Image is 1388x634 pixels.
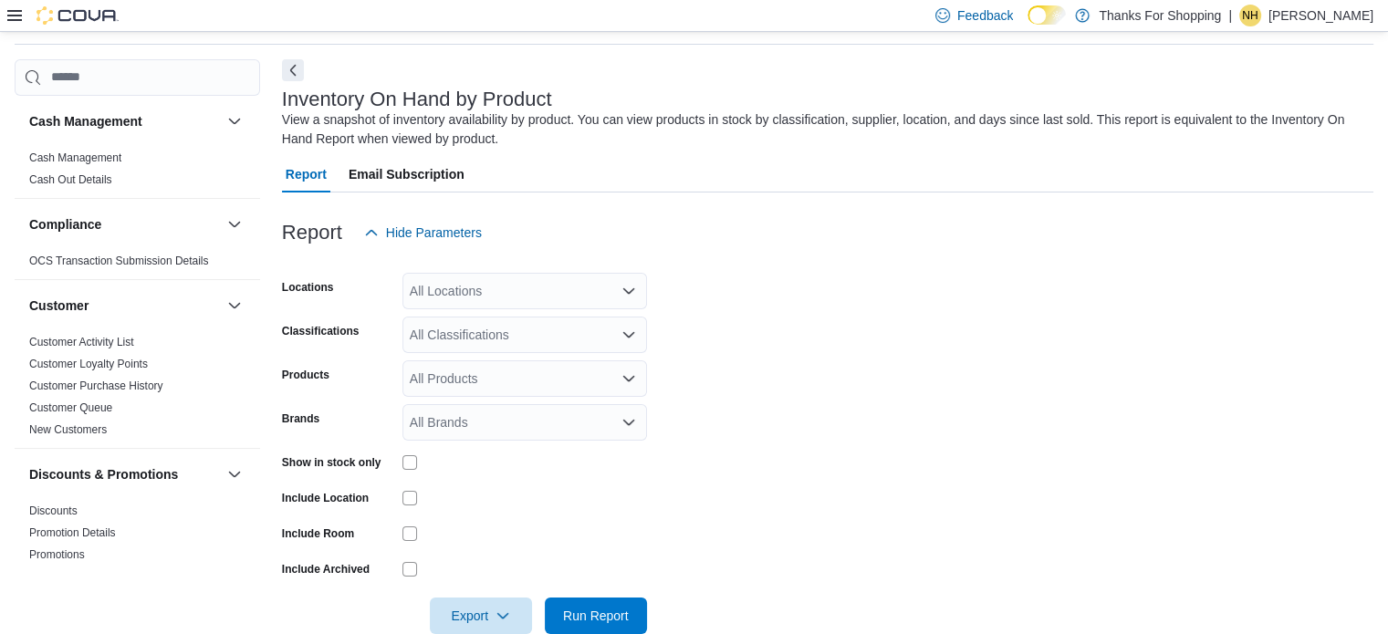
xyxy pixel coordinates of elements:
label: Include Room [282,526,354,541]
img: Cova [37,6,119,25]
span: Run Report [563,607,629,625]
button: Customer [29,296,220,315]
h3: Discounts & Promotions [29,465,178,483]
span: Customer Purchase History [29,379,163,393]
span: Customer Activity List [29,335,134,349]
span: Hide Parameters [386,223,482,242]
h3: Compliance [29,215,101,234]
input: Dark Mode [1028,5,1066,25]
a: Customer Activity List [29,336,134,348]
button: Open list of options [621,284,636,298]
label: Brands [282,411,319,426]
button: Open list of options [621,415,636,430]
label: Products [282,368,329,382]
button: Hide Parameters [357,214,489,251]
a: Cash Management [29,151,121,164]
span: Promotion Details [29,525,116,540]
a: Cash Out Details [29,173,112,186]
a: New Customers [29,423,107,436]
a: Promotions [29,548,85,561]
span: Email Subscription [349,156,464,192]
button: Compliance [224,213,245,235]
span: Dark Mode [1028,25,1028,26]
a: Customer Purchase History [29,379,163,392]
h3: Inventory On Hand by Product [282,88,552,110]
a: OCS Transaction Submission Details [29,255,209,267]
h3: Report [282,222,342,244]
span: Discounts [29,504,78,518]
button: Export [430,598,532,634]
label: Include Location [282,491,369,505]
p: [PERSON_NAME] [1268,5,1373,26]
button: Open list of options [621,371,636,386]
label: Classifications [282,324,360,338]
a: Customer Loyalty Points [29,358,148,370]
a: Promotion Details [29,526,116,539]
span: NH [1242,5,1258,26]
span: Cash Out Details [29,172,112,187]
h3: Cash Management [29,112,142,130]
button: Compliance [29,215,220,234]
label: Show in stock only [282,455,381,470]
span: Customer Loyalty Points [29,357,148,371]
button: Discounts & Promotions [224,463,245,485]
p: | [1228,5,1232,26]
button: Cash Management [224,110,245,132]
button: Run Report [545,598,647,634]
button: Customer [224,295,245,317]
span: New Customers [29,422,107,437]
h3: Customer [29,296,89,315]
label: Locations [282,280,334,295]
a: Discounts [29,504,78,517]
span: OCS Transaction Submission Details [29,254,209,268]
button: Open list of options [621,327,636,342]
span: Customer Queue [29,400,112,415]
div: Natasha Hodnett [1239,5,1261,26]
button: Discounts & Promotions [29,465,220,483]
button: Next [282,59,304,81]
button: Cash Management [29,112,220,130]
div: Customer [15,331,260,448]
p: Thanks For Shopping [1099,5,1221,26]
span: Export [441,598,521,634]
a: Customer Queue [29,401,112,414]
span: Feedback [957,6,1013,25]
label: Include Archived [282,562,370,577]
span: Report [286,156,327,192]
span: Cash Management [29,151,121,165]
div: Compliance [15,250,260,279]
span: Promotions [29,547,85,562]
div: Cash Management [15,147,260,198]
div: Discounts & Promotions [15,500,260,573]
div: View a snapshot of inventory availability by product. You can view products in stock by classific... [282,110,1364,149]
